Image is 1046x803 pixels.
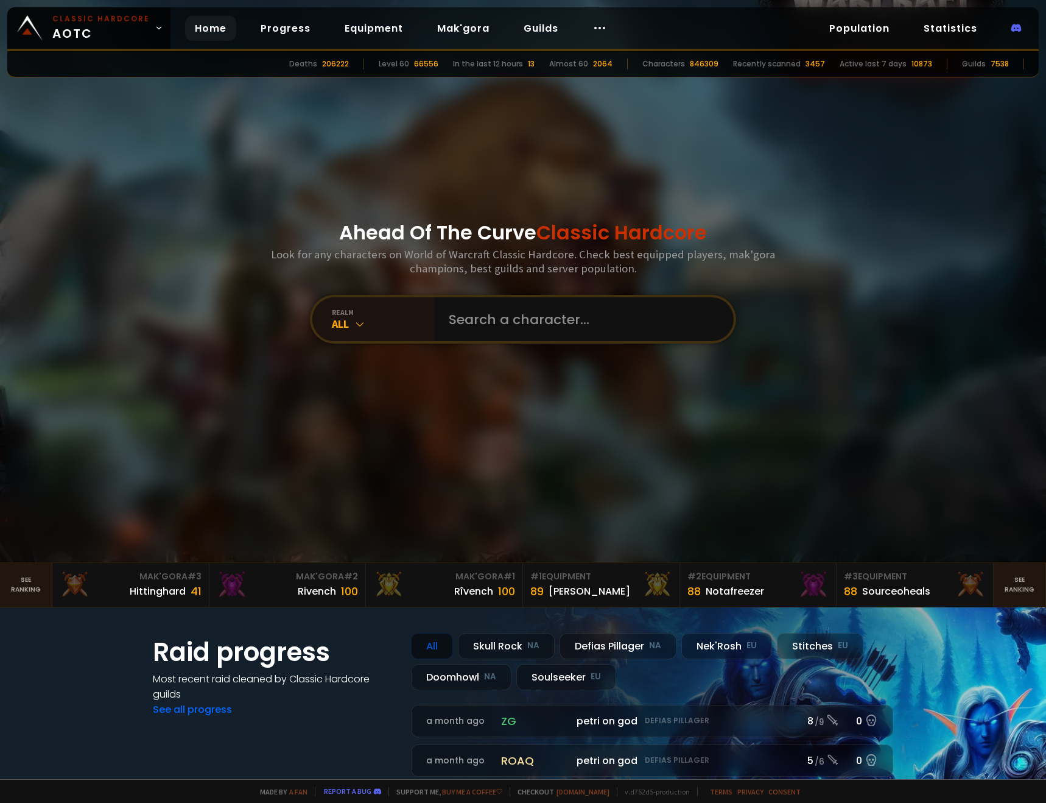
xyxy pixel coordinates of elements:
[153,671,396,702] h4: Most recent raid cleaned by Classic Hardcore guilds
[527,640,539,652] small: NA
[332,308,434,317] div: realm
[60,570,202,583] div: Mak'Gora
[344,570,358,582] span: # 2
[914,16,987,41] a: Statistics
[523,563,680,607] a: #1Equipment89[PERSON_NAME]
[806,58,825,69] div: 3457
[690,58,718,69] div: 846309
[530,570,672,583] div: Equipment
[706,584,764,599] div: Notafreezer
[335,16,413,41] a: Equipment
[962,58,986,69] div: Guilds
[332,317,434,331] div: All
[504,570,515,582] span: # 1
[649,640,661,652] small: NA
[733,58,801,69] div: Recently scanned
[840,58,907,69] div: Active last 7 days
[844,570,986,583] div: Equipment
[339,218,707,247] h1: Ahead Of The Curve
[498,583,515,600] div: 100
[427,16,499,41] a: Mak'gora
[52,13,150,43] span: AOTC
[453,58,523,69] div: In the last 12 hours
[322,58,349,69] div: 206222
[530,570,542,582] span: # 1
[549,58,588,69] div: Almost 60
[514,16,568,41] a: Guilds
[442,787,502,796] a: Buy me a coffee
[710,787,732,796] a: Terms
[560,633,676,659] div: Defias Pillager
[680,563,837,607] a: #2Equipment88Notafreezer
[549,584,630,599] div: [PERSON_NAME]
[388,787,502,796] span: Support me,
[591,671,601,683] small: EU
[251,16,320,41] a: Progress
[737,787,763,796] a: Privacy
[768,787,801,796] a: Consent
[687,583,701,600] div: 88
[188,570,202,582] span: # 3
[530,583,544,600] div: 89
[510,787,609,796] span: Checkout
[687,570,829,583] div: Equipment
[441,297,719,341] input: Search a character...
[366,563,523,607] a: Mak'Gora#1Rîvench100
[687,570,701,582] span: # 2
[838,640,848,652] small: EU
[536,219,707,246] span: Classic Hardcore
[556,787,609,796] a: [DOMAIN_NAME]
[994,563,1046,607] a: Seeranking
[411,705,893,737] a: a month agozgpetri on godDefias Pillager8 /90
[777,633,863,659] div: Stitches
[266,247,780,275] h3: Look for any characters on World of Warcraft Classic Hardcore. Check best equipped players, mak'g...
[820,16,899,41] a: Population
[484,671,496,683] small: NA
[746,640,757,652] small: EU
[844,570,858,582] span: # 3
[528,58,535,69] div: 13
[516,664,616,690] div: Soulseeker
[341,583,358,600] div: 100
[52,563,209,607] a: Mak'Gora#3Hittinghard41
[289,787,307,796] a: a fan
[617,787,690,796] span: v. d752d5 - production
[217,570,359,583] div: Mak'Gora
[411,745,893,777] a: a month agoroaqpetri on godDefias Pillager5 /60
[7,7,170,49] a: Classic HardcoreAOTC
[411,633,453,659] div: All
[253,787,307,796] span: Made by
[298,584,336,599] div: Rivench
[991,58,1009,69] div: 7538
[324,787,371,796] a: Report a bug
[681,633,772,659] div: Nek'Rosh
[130,584,186,599] div: Hittinghard
[862,584,930,599] div: Sourceoheals
[153,702,232,716] a: See all progress
[185,16,236,41] a: Home
[209,563,367,607] a: Mak'Gora#2Rivench100
[837,563,994,607] a: #3Equipment88Sourceoheals
[191,583,202,600] div: 41
[52,13,150,24] small: Classic Hardcore
[911,58,932,69] div: 10873
[844,583,857,600] div: 88
[458,633,555,659] div: Skull Rock
[289,58,317,69] div: Deaths
[454,584,493,599] div: Rîvench
[414,58,438,69] div: 66556
[153,633,396,671] h1: Raid progress
[593,58,613,69] div: 2064
[379,58,409,69] div: Level 60
[411,664,511,690] div: Doomhowl
[642,58,685,69] div: Characters
[373,570,515,583] div: Mak'Gora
